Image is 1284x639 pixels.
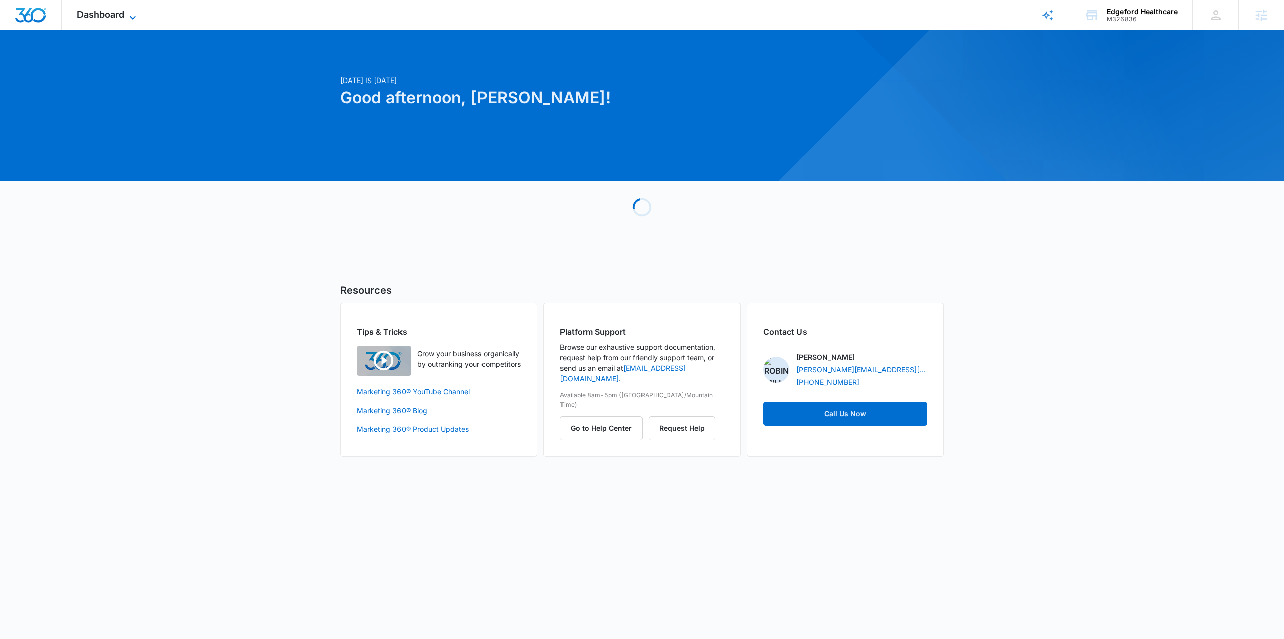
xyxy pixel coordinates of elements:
[649,416,715,440] button: Request Help
[649,424,715,432] a: Request Help
[763,357,789,383] img: Robin Mills
[357,386,521,397] a: Marketing 360® YouTube Channel
[357,424,521,434] a: Marketing 360® Product Updates
[560,391,724,409] p: Available 8am-5pm ([GEOGRAPHIC_DATA]/Mountain Time)
[796,352,855,362] p: [PERSON_NAME]
[763,402,927,426] a: Call Us Now
[796,364,927,375] a: [PERSON_NAME][EMAIL_ADDRESS][PERSON_NAME][DOMAIN_NAME]
[357,326,521,338] h2: Tips & Tricks
[1107,8,1178,16] div: account name
[340,283,944,298] h5: Resources
[417,348,521,369] p: Grow your business organically by outranking your competitors
[763,326,927,338] h2: Contact Us
[77,9,124,20] span: Dashboard
[560,424,649,432] a: Go to Help Center
[340,86,739,110] h1: Good afternoon, [PERSON_NAME]!
[1107,16,1178,23] div: account id
[560,416,643,440] button: Go to Help Center
[357,405,521,416] a: Marketing 360® Blog
[357,346,411,376] img: Quick Overview Video
[796,377,859,387] a: [PHONE_NUMBER]
[560,342,724,384] p: Browse our exhaustive support documentation, request help from our friendly support team, or send...
[340,75,739,86] p: [DATE] is [DATE]
[560,326,724,338] h2: Platform Support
